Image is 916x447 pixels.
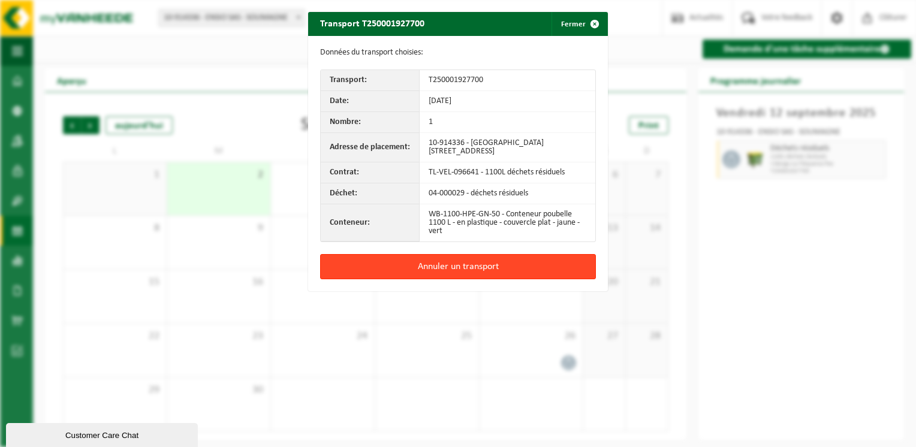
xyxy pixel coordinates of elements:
iframe: chat widget [6,421,200,447]
td: T250001927700 [420,70,595,91]
td: TL-VEL-096641 - 1100L déchets résiduels [420,162,595,183]
td: 04-000029 - déchets résiduels [420,183,595,204]
button: Fermer [552,12,607,36]
td: [DATE] [420,91,595,112]
th: Date: [321,91,420,112]
th: Déchet: [321,183,420,204]
th: Nombre: [321,112,420,133]
th: Contrat: [321,162,420,183]
h2: Transport T250001927700 [308,12,436,35]
th: Adresse de placement: [321,133,420,162]
p: Données du transport choisies: [320,48,596,58]
td: 10-914336 - [GEOGRAPHIC_DATA][STREET_ADDRESS] [420,133,595,162]
th: Transport: [321,70,420,91]
button: Annuler un transport [320,254,596,279]
th: Conteneur: [321,204,420,241]
td: 1 [420,112,595,133]
td: WB-1100-HPE-GN-50 - Conteneur poubelle 1100 L - en plastique - couvercle plat - jaune - vert [420,204,595,241]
